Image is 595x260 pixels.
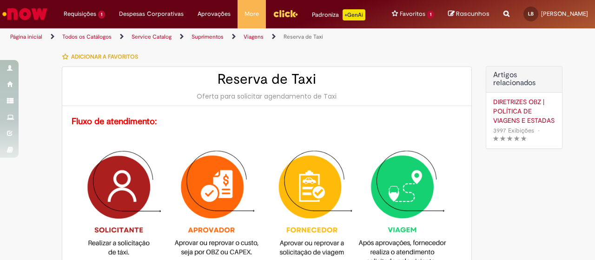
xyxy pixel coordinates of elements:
span: More [245,9,259,19]
div: Padroniza [312,9,365,20]
ul: Trilhas de página [7,28,390,46]
a: DIRETRIZES OBZ | POLÍTICA DE VIAGENS E ESTADAS [493,97,555,125]
img: click_logo_yellow_360x200.png [273,7,298,20]
span: Favoritos [400,9,425,19]
strong: Fluxo de atendimento: [72,116,157,127]
a: Reserva de Taxi [284,33,323,40]
a: Viagens [244,33,264,40]
h3: Artigos relacionados [493,71,555,87]
span: Despesas Corporativas [119,9,184,19]
span: Adicionar a Favoritos [71,53,138,60]
a: Rascunhos [448,10,489,19]
span: 3997 Exibições [493,127,534,134]
span: 1 [98,11,105,19]
span: [PERSON_NAME] [541,10,588,18]
a: Suprimentos [192,33,224,40]
span: Rascunhos [456,9,489,18]
span: 1 [427,11,434,19]
a: Página inicial [10,33,42,40]
p: +GenAi [343,9,365,20]
span: • [536,124,542,137]
img: ServiceNow [1,5,49,23]
a: Service Catalog [132,33,172,40]
h2: Reserva de Taxi [72,72,462,87]
span: LB [528,11,534,17]
button: Adicionar a Favoritos [62,47,143,67]
span: Requisições [64,9,96,19]
div: Oferta para solicitar agendamento de Taxi [72,92,462,101]
a: Todos os Catálogos [62,33,112,40]
span: Aprovações [198,9,231,19]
